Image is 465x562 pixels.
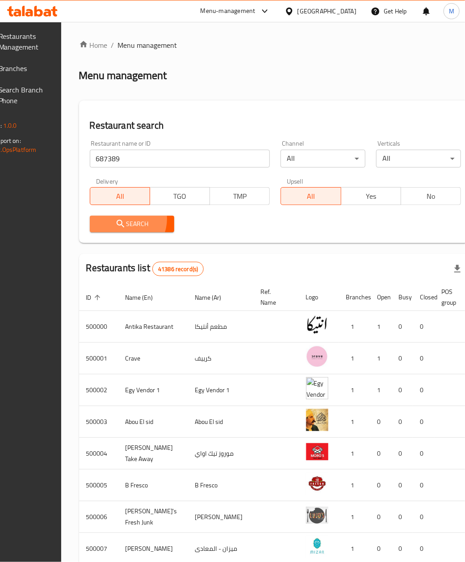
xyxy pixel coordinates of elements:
td: 0 [392,311,413,343]
button: TMP [209,187,270,205]
td: 0 [392,470,413,501]
td: 0 [392,438,413,470]
h2: Restaurants list [86,261,204,276]
td: 0 [392,374,413,406]
img: Lujo's Fresh Junk [306,504,328,526]
th: Branches [339,284,370,311]
img: B Fresco [306,472,328,495]
td: 0 [413,311,435,343]
h2: Menu management [79,68,167,83]
img: Mizan - Maadi [306,536,328,558]
input: Search for restaurant name or ID.. [90,150,270,168]
td: 0 [413,374,435,406]
button: Search [90,216,175,232]
div: Menu-management [201,6,256,17]
img: Egy Vendor 1 [306,377,328,399]
td: [PERSON_NAME]'s Fresh Junk [118,501,188,533]
span: ID [86,292,103,303]
span: Yes [345,190,398,203]
button: TGO [150,187,210,205]
span: No [405,190,457,203]
td: 0 [370,501,392,533]
td: 1 [339,470,370,501]
span: 41386 record(s) [153,265,203,273]
a: Home [79,40,108,50]
span: M [449,6,454,16]
td: 1 [370,374,392,406]
td: Egy Vendor 1 [118,374,188,406]
td: Crave [118,343,188,374]
td: 1 [370,311,392,343]
td: 0 [370,470,392,501]
td: Abou El sid [118,406,188,438]
th: Logo [299,284,339,311]
td: 1 [339,311,370,343]
td: B Fresco [118,470,188,501]
span: Search [97,218,168,230]
li: / [111,40,114,50]
td: [PERSON_NAME] Take Away [118,438,188,470]
td: 0 [392,501,413,533]
td: 0 [413,501,435,533]
th: Open [370,284,392,311]
td: 500006 [79,501,118,533]
button: All [281,187,341,205]
span: Ref. Name [261,286,288,308]
th: Closed [413,284,435,311]
span: TMP [214,190,266,203]
td: 1 [370,343,392,374]
div: All [376,150,461,168]
button: All [90,187,150,205]
h2: Restaurant search [90,119,461,132]
span: 1.0.0 [3,120,17,131]
td: 500003 [79,406,118,438]
td: 1 [339,374,370,406]
img: Moro's Take Away [306,440,328,463]
td: 1 [339,406,370,438]
td: 0 [413,438,435,470]
th: Busy [392,284,413,311]
span: Name (Ar) [195,292,233,303]
span: Name (En) [126,292,165,303]
td: 500002 [79,374,118,406]
td: Antika Restaurant [118,311,188,343]
td: مطعم أنتيكا [188,311,254,343]
td: 0 [413,470,435,501]
td: 0 [370,438,392,470]
td: 500005 [79,470,118,501]
button: No [401,187,461,205]
div: All [281,150,365,168]
span: Menu management [118,40,177,50]
td: 500004 [79,438,118,470]
td: 0 [413,343,435,374]
td: موروز تيك اواي [188,438,254,470]
td: 1 [339,501,370,533]
span: All [285,190,337,203]
img: Antika Restaurant [306,314,328,336]
td: Egy Vendor 1 [188,374,254,406]
td: Abou El sid [188,406,254,438]
div: Total records count [152,262,204,276]
td: 500001 [79,343,118,374]
td: كرييف [188,343,254,374]
label: Upsell [287,178,303,185]
td: B Fresco [188,470,254,501]
td: 1 [339,438,370,470]
td: [PERSON_NAME] [188,501,254,533]
td: 0 [413,406,435,438]
button: Yes [341,187,401,205]
div: [GEOGRAPHIC_DATA] [297,6,356,16]
label: Delivery [96,178,118,185]
td: 0 [370,406,392,438]
td: 1 [339,343,370,374]
img: Crave [306,345,328,368]
td: 0 [392,406,413,438]
span: All [94,190,147,203]
img: Abou El sid [306,409,328,431]
td: 0 [392,343,413,374]
span: TGO [154,190,206,203]
td: 500000 [79,311,118,343]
